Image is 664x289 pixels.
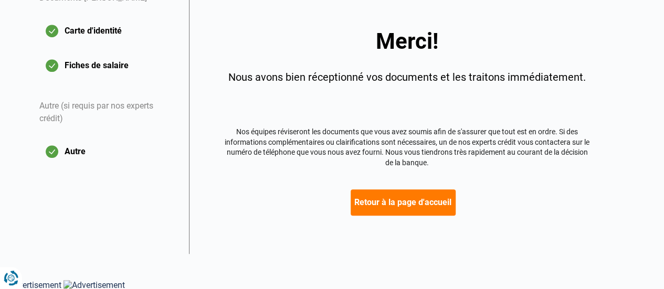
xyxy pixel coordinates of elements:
button: Carte d'identité [39,18,176,44]
div: Nos équipes réviseront les documents que vous avez soumis afin de s'assurer que tout est en ordre... [224,127,590,168]
button: Autre [39,138,176,165]
button: Retour à la page d'accueil [351,189,456,216]
button: Fiches de salaire [39,52,176,79]
div: Nous avons bien réceptionné vos documents et les traitons immédiatement. [224,69,590,85]
div: Merci! [224,30,590,52]
div: Autre (si requis par nos experts crédit) [39,87,176,138]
